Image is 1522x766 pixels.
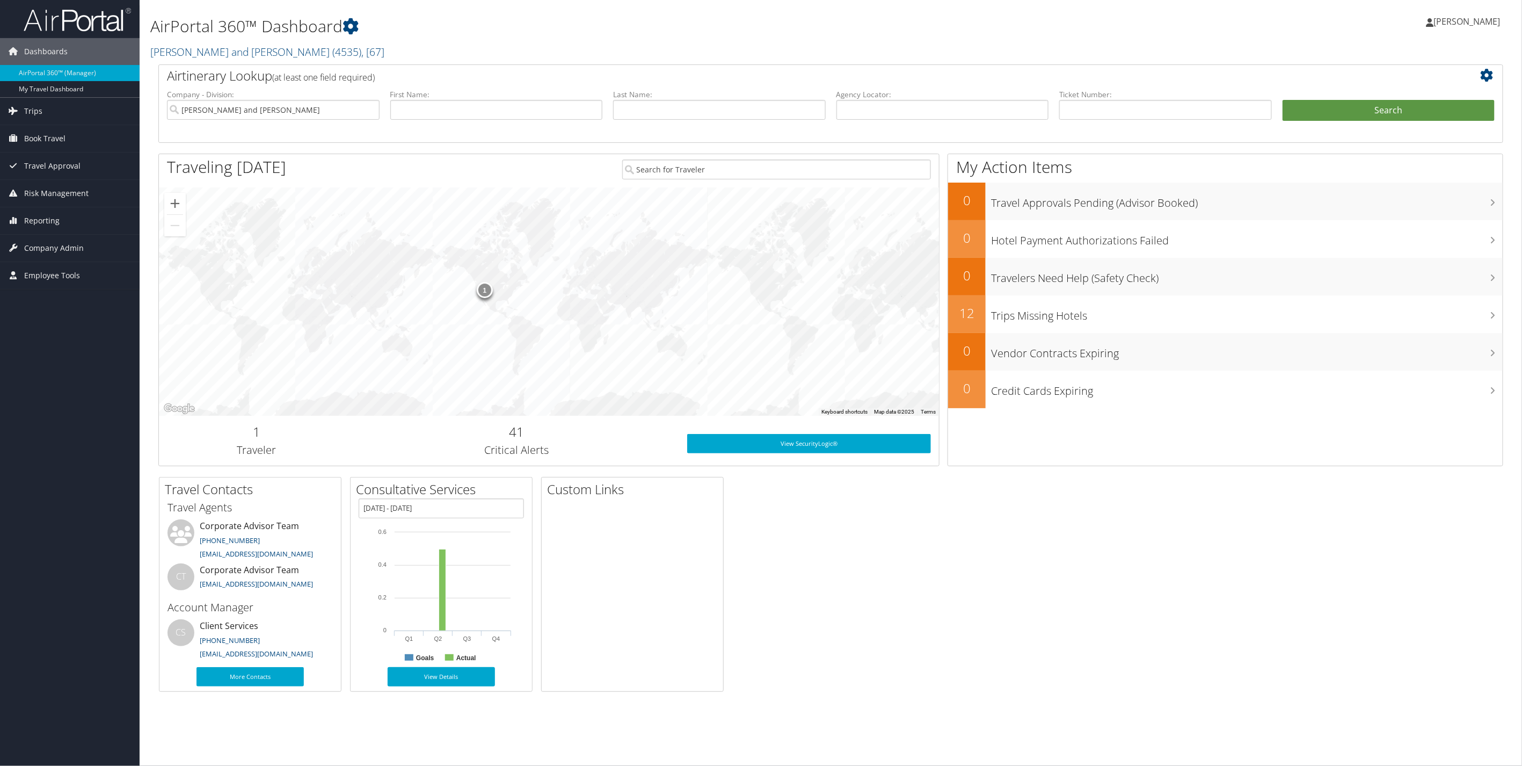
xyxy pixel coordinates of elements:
[390,89,603,100] label: First Name:
[196,667,304,686] a: More Contacts
[948,379,986,398] h2: 0
[948,304,986,322] h2: 12
[991,378,1503,399] h3: Credit Cards Expiring
[991,265,1503,286] h3: Travelers Need Help (Safety Check)
[24,125,65,152] span: Book Travel
[991,190,1503,211] h3: Travel Approvals Pending (Advisor Booked)
[162,402,197,416] img: Google
[378,529,387,535] tspan: 0.6
[162,402,197,416] a: Open this area in Google Maps (opens a new window)
[378,594,387,601] tspan: 0.2
[24,180,89,207] span: Risk Management
[492,635,500,642] text: Q4
[463,635,471,642] text: Q3
[167,89,380,100] label: Company - Division:
[1283,100,1495,121] button: Search
[948,156,1503,178] h1: My Action Items
[200,635,260,645] a: [PHONE_NUMBER]
[948,342,986,360] h2: 0
[150,15,1058,38] h1: AirPortal 360™ Dashboard
[167,156,286,178] h1: Traveling [DATE]
[948,371,1503,408] a: 0Credit Cards Expiring
[162,619,338,663] li: Client Services
[24,98,42,125] span: Trips
[1059,89,1272,100] label: Ticket Number:
[1426,5,1511,38] a: [PERSON_NAME]
[162,519,338,563] li: Corporate Advisor Team
[168,500,333,515] h3: Travel Agents
[948,295,1503,333] a: 12Trips Missing Hotels
[162,563,338,598] li: Corporate Advisor Team
[836,89,1049,100] label: Agency Locator:
[200,649,313,659] a: [EMAIL_ADDRESS][DOMAIN_NAME]
[991,303,1503,323] h3: Trips Missing Hotels
[168,619,194,646] div: CS
[948,183,1503,220] a: 0Travel Approvals Pending (Advisor Booked)
[921,409,936,415] a: Terms (opens in new tab)
[378,561,387,568] tspan: 0.4
[200,579,313,589] a: [EMAIL_ADDRESS][DOMAIN_NAME]
[150,45,384,59] a: [PERSON_NAME] and [PERSON_NAME]
[948,258,1503,295] a: 0Travelers Need Help (Safety Check)
[383,627,387,633] tspan: 0
[434,635,442,642] text: Q2
[24,7,131,32] img: airportal-logo.png
[200,549,313,559] a: [EMAIL_ADDRESS][DOMAIN_NAME]
[167,67,1382,85] h2: Airtinerary Lookup
[361,45,384,59] span: , [ 67 ]
[165,480,341,498] h2: Travel Contacts
[388,667,495,686] a: View Details
[24,262,80,289] span: Employee Tools
[477,282,493,298] div: 1
[456,654,476,662] text: Actual
[405,635,413,642] text: Q1
[167,443,346,458] h3: Traveler
[164,215,186,236] button: Zoom out
[991,228,1503,248] h3: Hotel Payment Authorizations Failed
[1434,16,1501,27] span: [PERSON_NAME]
[622,160,931,179] input: Search for Traveler
[168,563,194,590] div: CT
[200,536,260,545] a: [PHONE_NUMBER]
[332,45,361,59] span: ( 4535 )
[547,480,723,498] h2: Custom Links
[874,409,914,415] span: Map data ©2025
[416,654,434,662] text: Goals
[948,191,986,209] h2: 0
[272,71,375,83] span: (at least one field required)
[613,89,826,100] label: Last Name:
[948,333,1503,371] a: 0Vendor Contracts Expiring
[821,408,868,416] button: Keyboard shortcuts
[24,38,68,65] span: Dashboards
[362,443,671,458] h3: Critical Alerts
[24,207,60,234] span: Reporting
[167,423,346,441] h2: 1
[362,423,671,441] h2: 41
[24,235,84,262] span: Company Admin
[948,229,986,247] h2: 0
[948,220,1503,258] a: 0Hotel Payment Authorizations Failed
[687,434,931,453] a: View SecurityLogic®
[356,480,532,498] h2: Consultative Services
[991,341,1503,361] h3: Vendor Contracts Expiring
[164,193,186,214] button: Zoom in
[948,266,986,285] h2: 0
[168,600,333,615] h3: Account Manager
[24,153,81,179] span: Travel Approval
